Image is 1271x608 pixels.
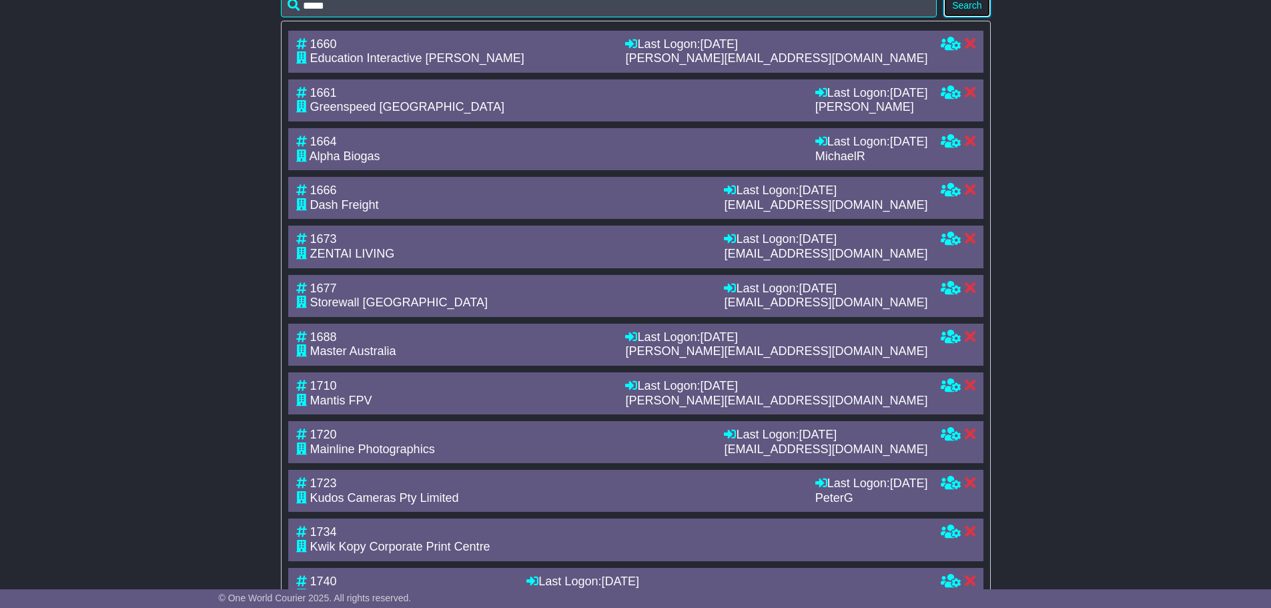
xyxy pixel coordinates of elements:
[526,575,927,589] div: Last Logon:
[310,149,380,163] span: Alpha Biogas
[310,247,395,260] span: ZENTAI LIVING
[625,51,927,66] div: [PERSON_NAME][EMAIL_ADDRESS][DOMAIN_NAME]
[310,198,379,212] span: Dash Freight
[724,232,927,247] div: Last Logon:
[310,575,337,588] span: 1740
[310,428,337,441] span: 1720
[310,344,396,358] span: Master Australia
[310,282,337,295] span: 1677
[700,379,738,392] span: [DATE]
[724,296,927,310] div: [EMAIL_ADDRESS][DOMAIN_NAME]
[310,184,337,197] span: 1666
[890,86,928,99] span: [DATE]
[310,442,435,456] span: Mainline Photographics
[815,149,928,164] div: MichaelR
[310,379,337,392] span: 1710
[815,100,928,115] div: [PERSON_NAME]
[625,330,927,345] div: Last Logon:
[310,296,488,309] span: Storewall [GEOGRAPHIC_DATA]
[310,37,337,51] span: 1660
[700,37,738,51] span: [DATE]
[799,428,837,441] span: [DATE]
[310,100,504,113] span: Greenspeed [GEOGRAPHIC_DATA]
[724,282,927,296] div: Last Logon:
[310,394,372,407] span: Mantis FPV
[799,232,837,246] span: [DATE]
[219,593,412,603] span: © One World Courier 2025. All rights reserved.
[310,477,337,490] span: 1723
[724,247,927,262] div: [EMAIL_ADDRESS][DOMAIN_NAME]
[310,86,337,99] span: 1661
[700,330,738,344] span: [DATE]
[815,477,928,491] div: Last Logon:
[625,394,927,408] div: [PERSON_NAME][EMAIL_ADDRESS][DOMAIN_NAME]
[724,198,927,213] div: [EMAIL_ADDRESS][DOMAIN_NAME]
[625,37,927,52] div: Last Logon:
[815,491,928,506] div: PeterG
[724,442,927,457] div: [EMAIL_ADDRESS][DOMAIN_NAME]
[601,575,639,588] span: [DATE]
[799,282,837,295] span: [DATE]
[310,330,337,344] span: 1688
[625,344,927,359] div: [PERSON_NAME][EMAIL_ADDRESS][DOMAIN_NAME]
[890,135,928,148] span: [DATE]
[310,51,524,65] span: Education Interactive [PERSON_NAME]
[310,135,337,148] span: 1664
[310,540,490,553] span: Kwik Kopy Corporate Print Centre
[890,477,928,490] span: [DATE]
[724,428,927,442] div: Last Logon:
[625,379,927,394] div: Last Logon:
[310,525,337,539] span: 1734
[815,135,928,149] div: Last Logon:
[724,184,927,198] div: Last Logon:
[310,491,459,505] span: Kudos Cameras Pty Limited
[799,184,837,197] span: [DATE]
[310,232,337,246] span: 1673
[815,86,928,101] div: Last Logon:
